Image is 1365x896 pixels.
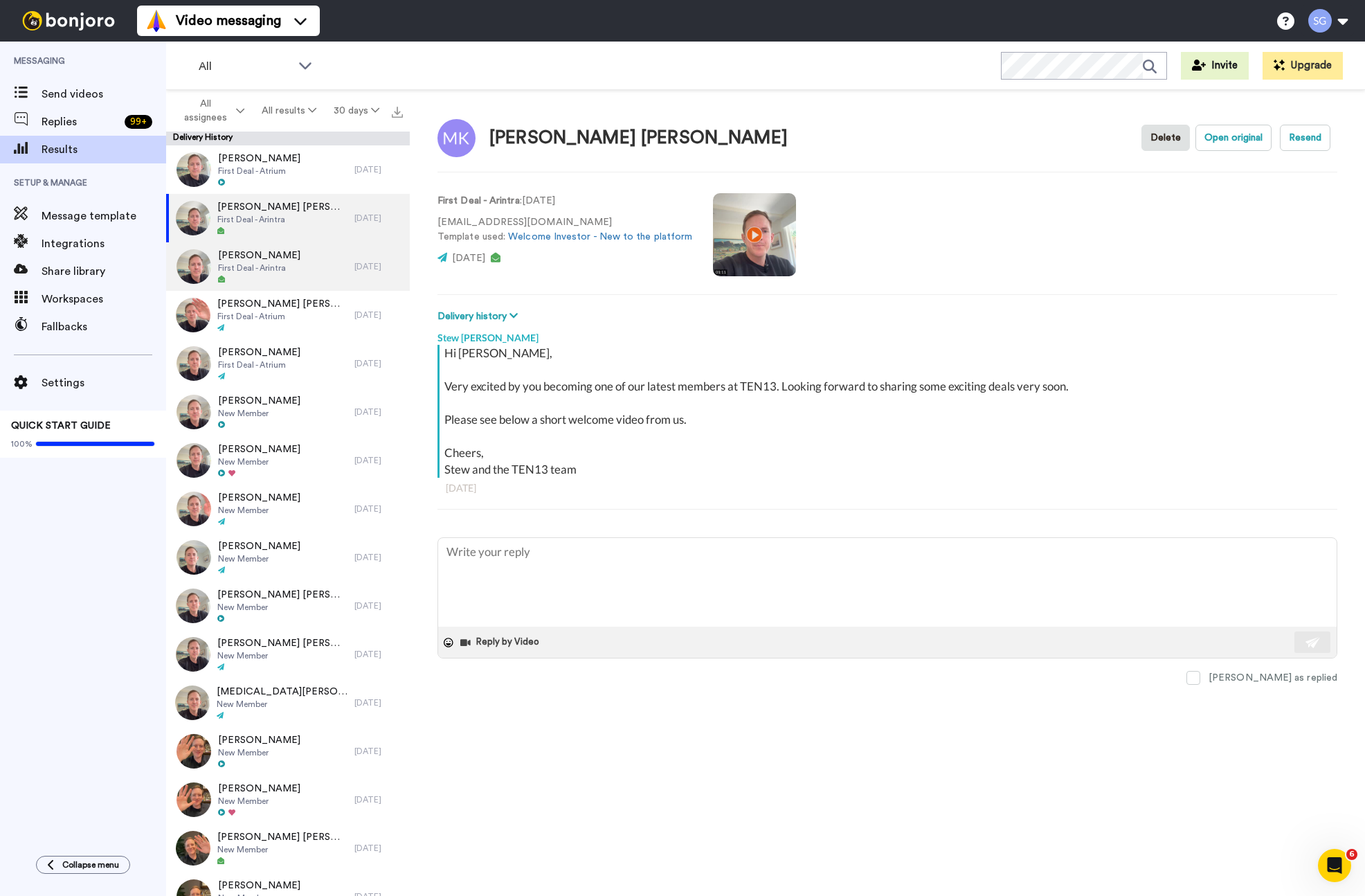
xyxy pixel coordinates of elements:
a: [PERSON_NAME]New Member[DATE] [166,388,410,436]
img: 9abfda9b-6f17-418c-b799-c46a98d2587d-thumb.jpg [176,298,210,332]
span: [PERSON_NAME] [PERSON_NAME] [217,830,347,844]
span: [PERSON_NAME] [218,394,300,408]
button: Invite [1181,52,1249,80]
span: First Deal - Atrium [218,165,300,177]
span: Video messaging [176,11,281,30]
span: 6 [1346,849,1357,860]
span: Settings [42,375,166,391]
div: [PERSON_NAME] as replied [1209,671,1337,685]
span: First Deal - Arintra [218,262,300,274]
a: [PERSON_NAME] [PERSON_NAME]First Deal - Atrium[DATE] [166,291,410,339]
img: 078f8af9-6c93-4cb9-999f-a81db42f1a4f-thumb.jpg [176,201,210,235]
span: Collapse menu [62,859,119,870]
span: New Member [218,505,300,516]
span: [PERSON_NAME] [PERSON_NAME] [217,200,347,214]
span: [PERSON_NAME] [PERSON_NAME] [217,297,347,311]
img: b17faca6-e2d4-454f-9b9d-3c0f4977b039-thumb.jpg [177,443,211,478]
img: 9ce71551-31c0-4ba0-ac18-3d8e38cf73e7-thumb.jpg [177,249,211,284]
span: First Deal - Atrium [218,359,300,370]
span: New Member [217,699,347,710]
div: [PERSON_NAME] [PERSON_NAME] [489,128,788,148]
img: 84968f03-4591-4600-9eab-d2ab565cfa45-thumb.jpg [177,782,211,817]
span: Results [42,141,166,158]
span: [PERSON_NAME] [218,539,300,553]
span: Integrations [42,235,166,252]
iframe: Intercom live chat [1318,849,1351,882]
a: [PERSON_NAME] [PERSON_NAME]New Member[DATE] [166,824,410,872]
span: New Member [217,844,347,855]
div: [DATE] [354,213,403,224]
div: [DATE] [354,503,403,514]
button: All results [253,98,325,123]
button: Resend [1280,125,1330,151]
img: bj-logo-header-white.svg [17,11,120,30]
div: [DATE] [354,697,403,708]
span: [PERSON_NAME] [218,879,300,893]
button: Open original [1195,125,1272,151]
span: First Deal - Atrium [217,311,347,322]
img: b9d5070d-9441-4618-b70a-b7e7d7cc0262-thumb.jpg [177,395,211,429]
span: 100% [11,438,33,449]
span: New Member [218,408,300,419]
span: [PERSON_NAME] [218,249,300,262]
div: [DATE] [354,164,403,175]
img: send-white.svg [1305,637,1321,648]
p: : [DATE] [437,194,692,208]
span: New Member [218,553,300,564]
div: [DATE] [354,261,403,272]
a: [PERSON_NAME]New Member[DATE] [166,533,410,582]
div: [DATE] [354,600,403,611]
strong: First Deal - Arintra [437,196,520,206]
a: [PERSON_NAME] [PERSON_NAME]First Deal - Arintra[DATE] [166,194,410,242]
span: New Member [218,456,300,467]
span: [MEDICAL_DATA][PERSON_NAME] Le Messurier [217,685,347,699]
div: Hi [PERSON_NAME], Very excited by you becoming one of our latest members at TEN13. Looking forwar... [444,345,1334,478]
img: 845f3311-69a1-4882-af75-332bbddfd205-thumb.jpg [177,540,211,575]
span: Workspaces [42,291,166,307]
span: Replies [42,114,119,130]
span: [PERSON_NAME] [218,346,300,359]
a: [PERSON_NAME]New Member[DATE] [166,776,410,824]
div: [DATE] [354,794,403,805]
button: 30 days [325,98,388,123]
img: 2d8a5c26-ebef-4c5f-be81-a28784a1e0fa-thumb.jpg [177,152,211,187]
button: Delivery history [437,309,522,324]
span: QUICK START GUIDE [11,421,111,431]
img: Image of Manoj Kumar Bhatt [437,119,476,157]
span: [DATE] [452,253,485,263]
img: a0938e0c-c362-4d17-a690-54d3de60a9e6-thumb.jpg [177,734,211,769]
a: [PERSON_NAME]New Member[DATE] [166,727,410,776]
span: First Deal - Arintra [217,214,347,225]
div: [DATE] [354,746,403,757]
div: [DATE] [354,406,403,418]
button: All assignees [169,91,253,130]
a: [PERSON_NAME]New Member[DATE] [166,485,410,533]
span: Share library [42,263,166,280]
img: export.svg [392,107,403,118]
span: All assignees [177,97,233,125]
a: [PERSON_NAME]First Deal - Atrium[DATE] [166,339,410,388]
div: [DATE] [446,481,1329,495]
div: [DATE] [354,843,403,854]
div: [DATE] [354,358,403,369]
span: New Member [218,796,300,807]
div: [DATE] [354,455,403,466]
a: Welcome Investor - New to the platform [508,232,692,242]
p: [EMAIL_ADDRESS][DOMAIN_NAME] Template used: [437,215,692,244]
img: 2eef7c87-4a9c-4922-b99a-b8f20398824d-thumb.jpg [176,831,210,866]
img: b21a039a-cd0c-480c-98fc-b44168f2bb0b-thumb.jpg [176,637,210,672]
a: [PERSON_NAME]First Deal - Atrium[DATE] [166,145,410,194]
button: Delete [1141,125,1190,151]
button: Upgrade [1263,52,1343,80]
img: 72a7eaf6-ffa0-47cd-8e5e-1d48fdf0abba-thumb.jpg [177,492,211,526]
button: Reply by Video [459,632,543,653]
a: [PERSON_NAME]New Member[DATE] [166,436,410,485]
div: [DATE] [354,552,403,563]
span: [PERSON_NAME] [PERSON_NAME] [217,588,347,602]
span: Message template [42,208,166,224]
span: Send videos [42,86,166,102]
img: 81477ba6-e4aa-41f1-ba46-f61065d9a47b-thumb.jpg [177,346,211,381]
button: Collapse menu [36,856,130,874]
div: Delivery History [166,132,410,145]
